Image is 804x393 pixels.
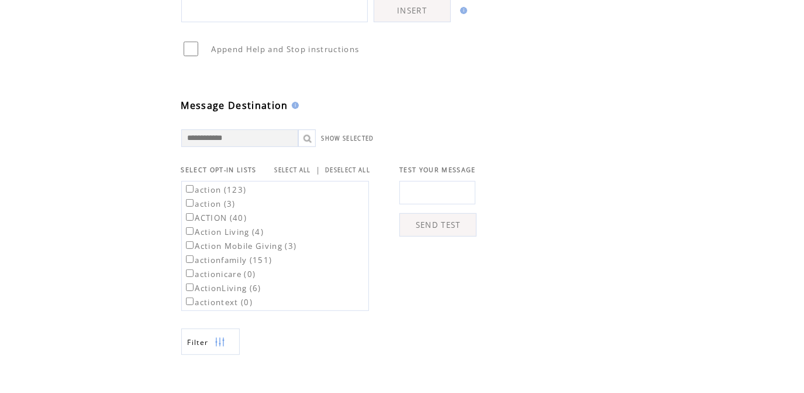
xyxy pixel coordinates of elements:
label: ActionLiving (6) [184,283,261,293]
input: Action Mobile Giving (3) [186,241,194,249]
a: DESELECT ALL [325,166,370,174]
span: SELECT OPT-IN LISTS [181,166,257,174]
input: action (123) [186,185,194,193]
a: Filter [181,329,240,355]
label: action (123) [184,184,247,195]
label: Action Living (4) [184,227,264,237]
img: help.gif [457,7,467,14]
span: Message Destination [181,99,288,112]
span: Show filters [188,337,209,347]
input: ActionLiving (6) [186,283,194,291]
input: action (3) [186,199,194,207]
img: help.gif [288,102,299,109]
span: Append Help and Stop instructions [212,44,360,54]
a: SHOW SELECTED [322,135,374,142]
label: actionicare (0) [184,269,256,279]
label: actiontext (0) [184,297,253,307]
span: TEST YOUR MESSAGE [399,166,476,174]
input: ACTION (40) [186,213,194,221]
label: actionfamily (151) [184,255,272,265]
label: Action Mobile Giving (3) [184,241,297,251]
label: action (3) [184,199,236,209]
input: Action Living (4) [186,227,194,235]
span: | [316,165,320,175]
input: actionicare (0) [186,269,194,277]
label: ACTION (40) [184,213,247,223]
input: actionfamily (151) [186,255,194,263]
a: SELECT ALL [275,166,311,174]
input: actiontext (0) [186,298,194,305]
a: SEND TEST [399,213,477,237]
img: filters.png [215,329,225,356]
